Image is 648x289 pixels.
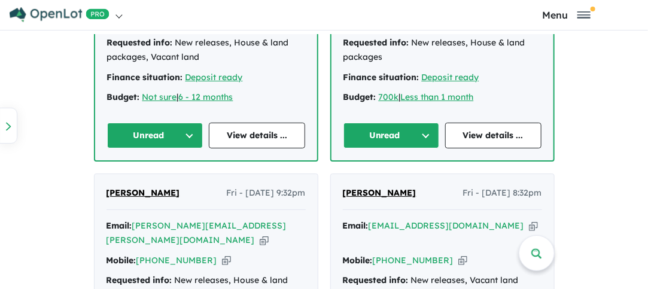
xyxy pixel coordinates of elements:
button: Toggle navigation [488,9,645,20]
strong: Mobile: [107,255,136,266]
a: View details ... [445,123,541,148]
strong: Mobile: [343,255,373,266]
strong: Requested info: [343,275,409,285]
a: [PERSON_NAME] [343,186,416,200]
strong: Budget: [107,92,140,102]
div: New releases, House & land packages, Vacant land [107,36,305,65]
div: | [107,90,305,105]
a: Deposit ready [422,72,479,83]
span: Fri - [DATE] 8:32pm [463,186,542,200]
a: Less than 1 month [401,92,474,102]
a: [PERSON_NAME][EMAIL_ADDRESS][PERSON_NAME][DOMAIN_NAME] [107,220,287,245]
a: 6 - 12 months [179,92,233,102]
button: Unread [107,123,203,148]
a: Not sure [142,92,177,102]
button: Copy [222,254,231,267]
div: New releases, Vacant land [343,273,542,288]
strong: Budget: [343,92,376,102]
span: Fri - [DATE] 9:32pm [227,186,306,200]
img: Openlot PRO Logo White [10,7,109,22]
div: | [343,90,541,105]
strong: Finance situation: [343,72,419,83]
button: Copy [260,234,269,247]
a: [EMAIL_ADDRESS][DOMAIN_NAME] [369,220,524,231]
strong: Finance situation: [107,72,183,83]
strong: Requested info: [107,275,172,285]
button: Unread [343,123,440,148]
button: Copy [529,220,538,232]
a: Deposit ready [185,72,243,83]
strong: Requested info: [107,37,173,48]
a: [PHONE_NUMBER] [136,255,217,266]
span: [PERSON_NAME] [107,187,180,198]
strong: Requested info: [343,37,409,48]
strong: Email: [343,220,369,231]
a: 700k [379,92,399,102]
a: View details ... [209,123,305,148]
a: [PHONE_NUMBER] [373,255,454,266]
a: [PERSON_NAME] [107,186,180,200]
div: New releases, House & land packages [343,36,541,65]
strong: Email: [107,220,132,231]
button: Copy [458,254,467,267]
span: [PERSON_NAME] [343,187,416,198]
